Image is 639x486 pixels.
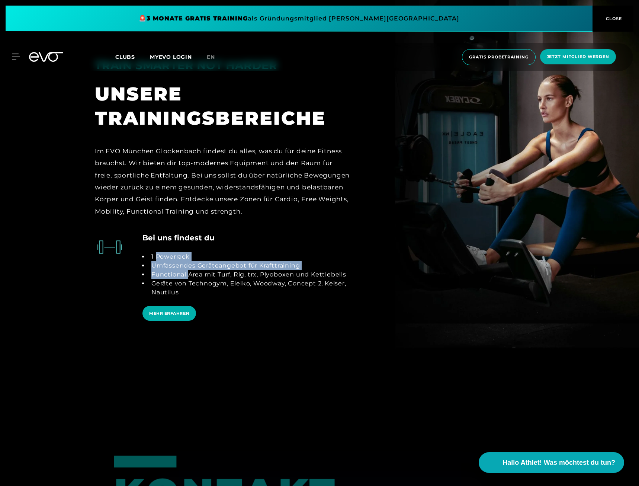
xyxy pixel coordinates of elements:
span: CLOSE [604,15,622,22]
h4: Bei uns findest du [142,232,215,243]
span: Clubs [115,54,135,60]
div: Im EVO München Glockenbach findest du alles, was du für deine Fitness brauchst. Wir bieten dir to... [95,145,351,217]
a: MYEVO LOGIN [150,54,192,60]
li: 1 Powerrack [148,252,351,261]
a: Jetzt Mitglied werden [538,49,618,65]
li: Umfassendes Geräteangebot für Krafttraining [148,261,351,270]
a: Clubs [115,53,150,60]
a: Gratis Probetraining [460,49,538,65]
a: MEHR ERFAHREN [142,306,199,335]
button: Hallo Athlet! Was möchtest du tun? [479,452,624,473]
li: Geräte von Technogym, Eleiko, Woodway, Concept 2, Keiser, Nautilus [148,279,351,297]
span: Jetzt Mitglied werden [547,54,609,60]
span: MEHR ERFAHREN [149,310,189,317]
a: en [207,53,224,61]
li: Functional Area mit Turf, Rig, trx, Plyoboxen und Kettlebells [148,270,351,279]
span: Gratis Probetraining [469,54,529,60]
button: CLOSE [593,6,633,32]
span: Hallo Athlet! Was möchtest du tun? [502,458,615,468]
span: en [207,54,215,60]
strong: UNSERE TRAININGSBEREICHE [95,83,326,130]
